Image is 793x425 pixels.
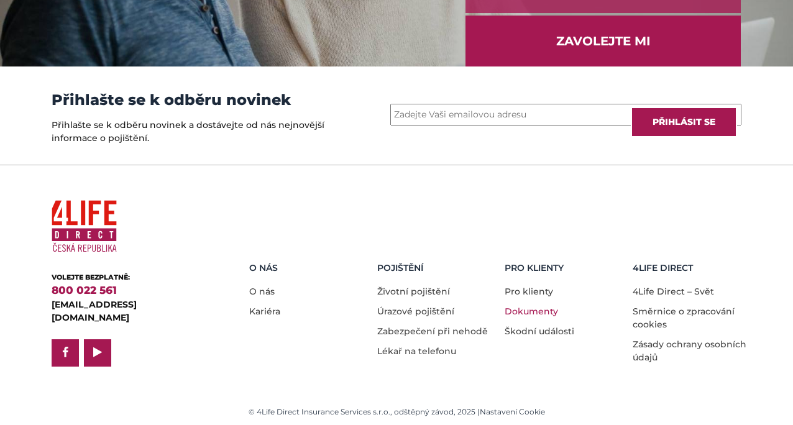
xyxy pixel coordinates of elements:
[52,406,741,418] div: © 4Life Direct Insurance Services s.r.o., odštěpný závod, 2025 |
[249,286,275,297] a: O nás
[631,107,737,137] input: Přihlásit se
[465,16,741,66] a: ZAVOLEJTE MI
[52,299,137,323] a: [EMAIL_ADDRESS][DOMAIN_NAME]
[249,306,280,317] a: Kariéra
[505,286,553,297] a: Pro klienty
[480,407,545,416] a: Nastavení Cookie
[505,306,558,317] a: Dokumenty
[52,119,328,145] p: Přihlašte se k odběru novinek a dostávejte od nás nejnovější informace o pojištění.
[377,326,488,337] a: Zabezpečení při nehodě
[52,284,117,296] a: 800 022 561
[633,306,735,330] a: Směrnice o zpracování cookies
[633,286,714,297] a: 4Life Direct – Svět
[633,263,751,273] h5: 4LIFE DIRECT
[377,286,450,297] a: Životní pojištění
[633,339,746,363] a: Zásady ochrany osobních údajů
[52,272,210,283] div: VOLEJTE BEZPLATNĚ:
[505,263,623,273] h5: Pro Klienty
[377,306,454,317] a: Úrazové pojištění
[377,345,456,357] a: Lékař na telefonu
[52,195,117,258] img: 4Life Direct Česká republika logo
[377,263,496,273] h5: Pojištění
[390,104,741,126] input: Zadejte Vaši emailovou adresu
[249,263,368,273] h5: O nás
[52,91,328,109] h3: Přihlašte se k odběru novinek
[505,326,574,337] a: Škodní události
